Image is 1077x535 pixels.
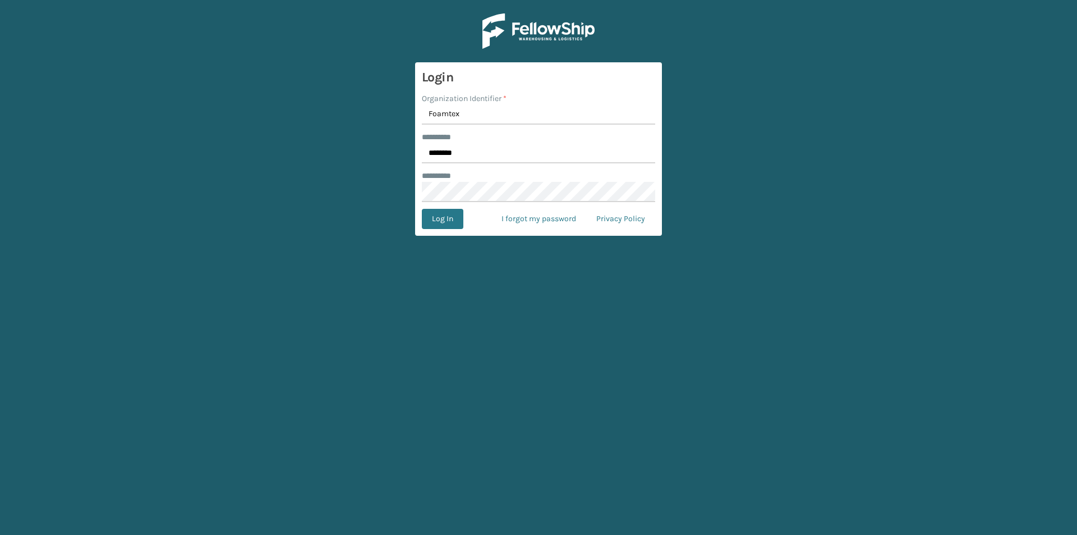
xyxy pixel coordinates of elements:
[422,69,655,86] h3: Login
[586,209,655,229] a: Privacy Policy
[491,209,586,229] a: I forgot my password
[422,93,507,104] label: Organization Identifier
[482,13,595,49] img: Logo
[422,209,463,229] button: Log In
